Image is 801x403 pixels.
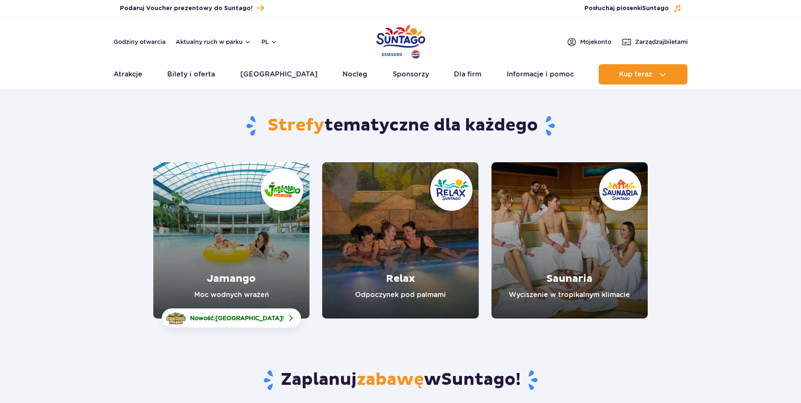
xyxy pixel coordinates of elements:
[342,64,367,84] a: Nocleg
[167,64,215,84] a: Bilety i oferta
[584,4,669,13] span: Posłuchaj piosenki
[120,3,264,14] a: Podaruj Voucher prezentowy do Suntago!
[153,162,310,319] a: Jamango
[642,5,669,11] span: Suntago
[215,315,282,321] span: [GEOGRAPHIC_DATA]
[507,64,574,84] a: Informacje i pomoc
[599,64,687,84] button: Kup teraz
[322,162,478,319] a: Relax
[114,64,142,84] a: Atrakcje
[114,38,166,46] a: Godziny otwarcia
[454,64,481,84] a: Dla firm
[162,308,301,328] a: Nowość:[GEOGRAPHIC_DATA]!
[622,37,688,47] a: Zarządzajbiletami
[393,64,429,84] a: Sponsorzy
[153,369,648,391] h3: Zaplanuj w !
[491,162,648,319] a: Saunaria
[120,4,253,13] span: Podaruj Voucher prezentowy do Suntago!
[190,314,284,322] span: Nowość: !
[153,115,648,137] h1: tematyczne dla każdego
[240,64,318,84] a: [GEOGRAPHIC_DATA]
[357,369,424,390] span: zabawę
[567,37,611,47] a: Mojekonto
[268,115,324,136] span: Strefy
[635,38,688,46] span: Zarządzaj biletami
[580,38,611,46] span: Moje konto
[376,21,425,60] a: Park of Poland
[441,369,516,390] span: Suntago
[619,71,652,78] span: Kup teraz
[261,38,277,46] button: pl
[176,38,251,45] button: Aktualny ruch w parku
[584,4,682,13] button: Posłuchaj piosenkiSuntago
